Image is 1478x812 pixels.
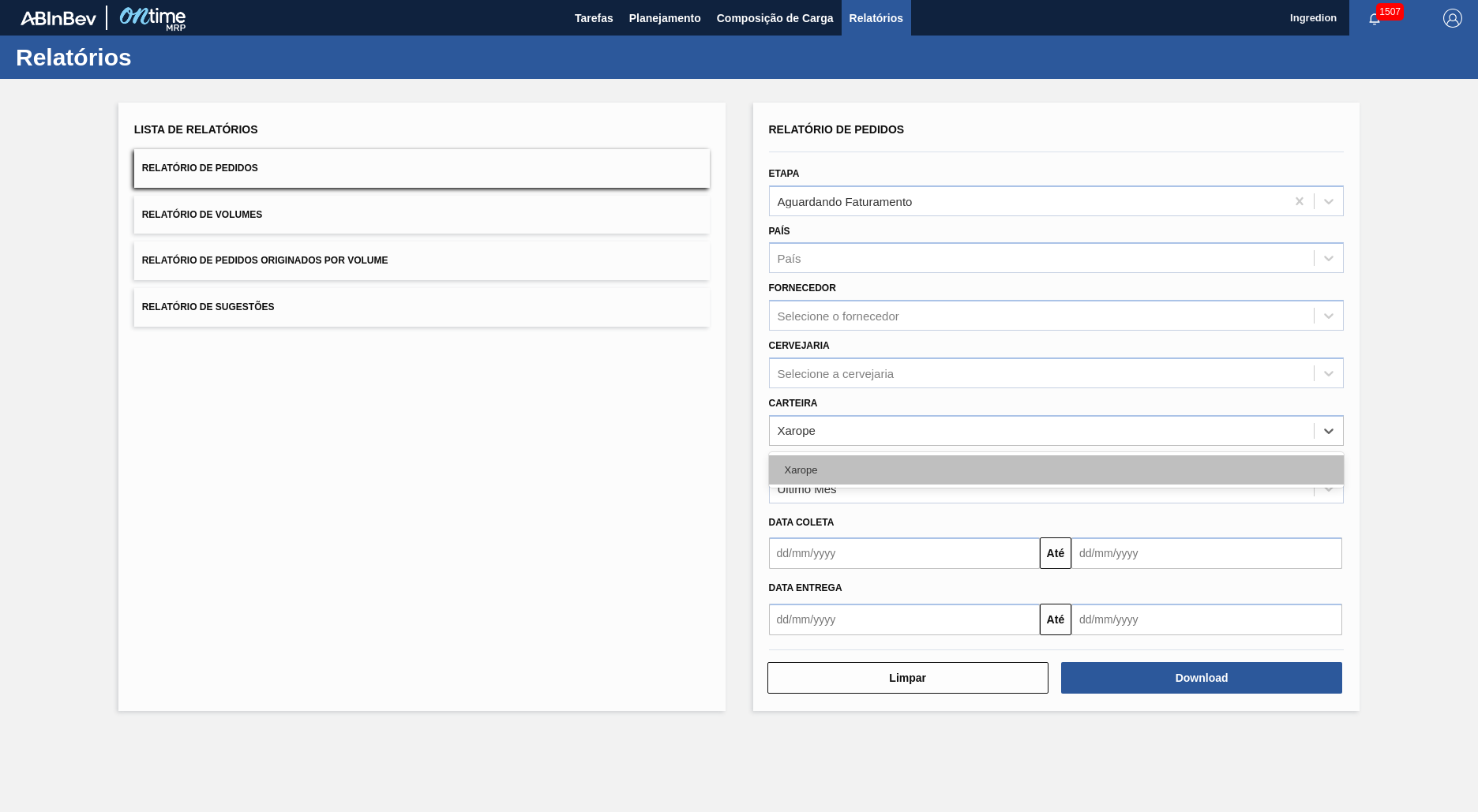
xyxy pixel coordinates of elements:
label: Carteira [769,398,818,409]
img: TNhmsLtSVTkK8tSr43FrP2fwEKptu5GPRR3wAAAABJRU5ErkJggg== [21,11,96,25]
span: Data coleta [769,517,835,528]
input: dd/mm/yyyy [1071,604,1342,635]
input: dd/mm/yyyy [769,604,1040,635]
input: dd/mm/yyyy [1071,537,1342,569]
span: 1507 [1376,3,1404,21]
button: Relatório de Volumes [134,196,710,234]
span: Lista de Relatórios [134,123,258,136]
button: Até [1040,537,1071,569]
span: Tarefas [575,9,613,28]
div: Aguardando Faturamento [778,194,913,208]
label: País [769,226,790,237]
label: Etapa [769,168,800,179]
button: Relatório de Pedidos [134,149,710,188]
div: Xarope [769,455,1345,485]
div: Selecione o fornecedor [778,309,899,323]
div: País [778,252,801,265]
span: Relatório de Pedidos [769,123,905,136]
button: Download [1061,662,1342,694]
div: Selecione a cervejaria [778,366,895,380]
span: Relatórios [850,9,903,28]
span: Planejamento [629,9,701,28]
label: Fornecedor [769,283,836,294]
button: Até [1040,604,1071,635]
span: Composição de Carga [717,9,834,28]
span: Relatório de Volumes [142,209,262,220]
div: Último Mês [778,481,837,495]
span: Relatório de Pedidos [142,163,258,174]
label: Cervejaria [769,340,830,351]
button: Notificações [1349,7,1400,29]
input: dd/mm/yyyy [769,537,1040,569]
img: Logout [1443,9,1462,28]
span: Relatório de Sugestões [142,301,275,312]
button: Relatório de Pedidos Originados por Volume [134,241,710,280]
h1: Relatórios [16,48,296,66]
button: Limpar [767,662,1048,694]
button: Relatório de Sugestões [134,288,710,327]
span: Relatório de Pedidos Originados por Volume [142,255,388,266]
span: Data Entrega [769,582,842,593]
